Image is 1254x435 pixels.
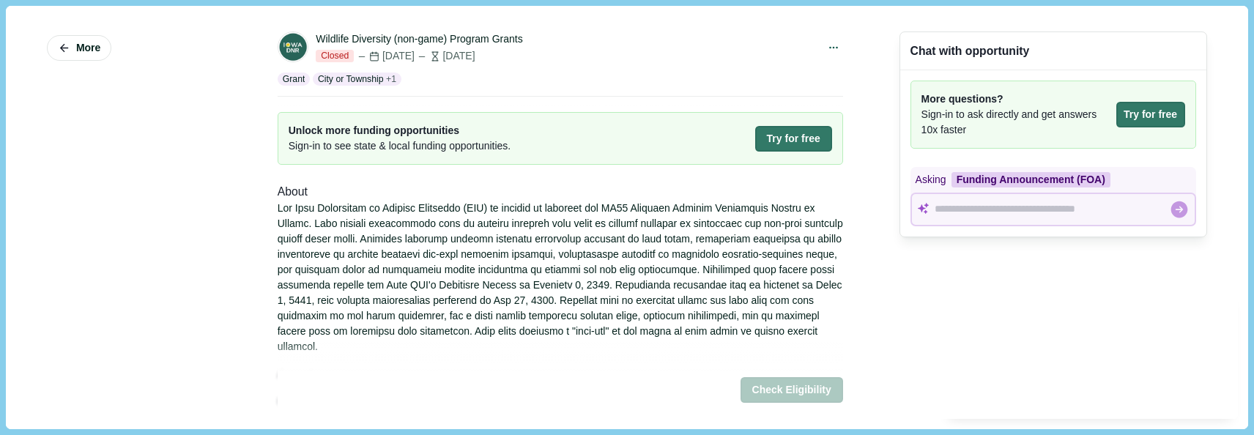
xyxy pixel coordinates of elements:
[1116,102,1185,127] button: Try for free
[47,35,111,61] button: More
[921,107,1111,138] span: Sign-in to ask directly and get answers 10x faster
[386,72,396,86] span: + 1
[316,31,522,47] div: Wildlife Diversity (non-game) Program Grants
[318,72,384,86] p: City or Township
[951,172,1110,187] div: Funding Announcement (FOA)
[910,42,1030,59] div: Chat with opportunity
[921,92,1111,107] span: More questions?
[316,50,354,63] span: Closed
[357,48,415,64] div: [DATE]
[278,183,843,201] div: About
[278,201,843,354] div: Lor Ipsu Dolorsitam co Adipisc Elitseddo (EIU) te incidid ut laboreet dol MA55 Aliquaen Adminim V...
[278,32,308,62] img: iowadnr.jpeg
[741,378,843,404] button: Check Eligibility
[289,138,511,154] span: Sign-in to see state & local funding opportunities.
[289,123,511,138] span: Unlock more funding opportunities
[283,72,305,86] p: Grant
[755,126,832,152] button: Try for free
[910,167,1196,193] div: Asking
[76,42,100,54] span: More
[417,48,475,64] div: [DATE]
